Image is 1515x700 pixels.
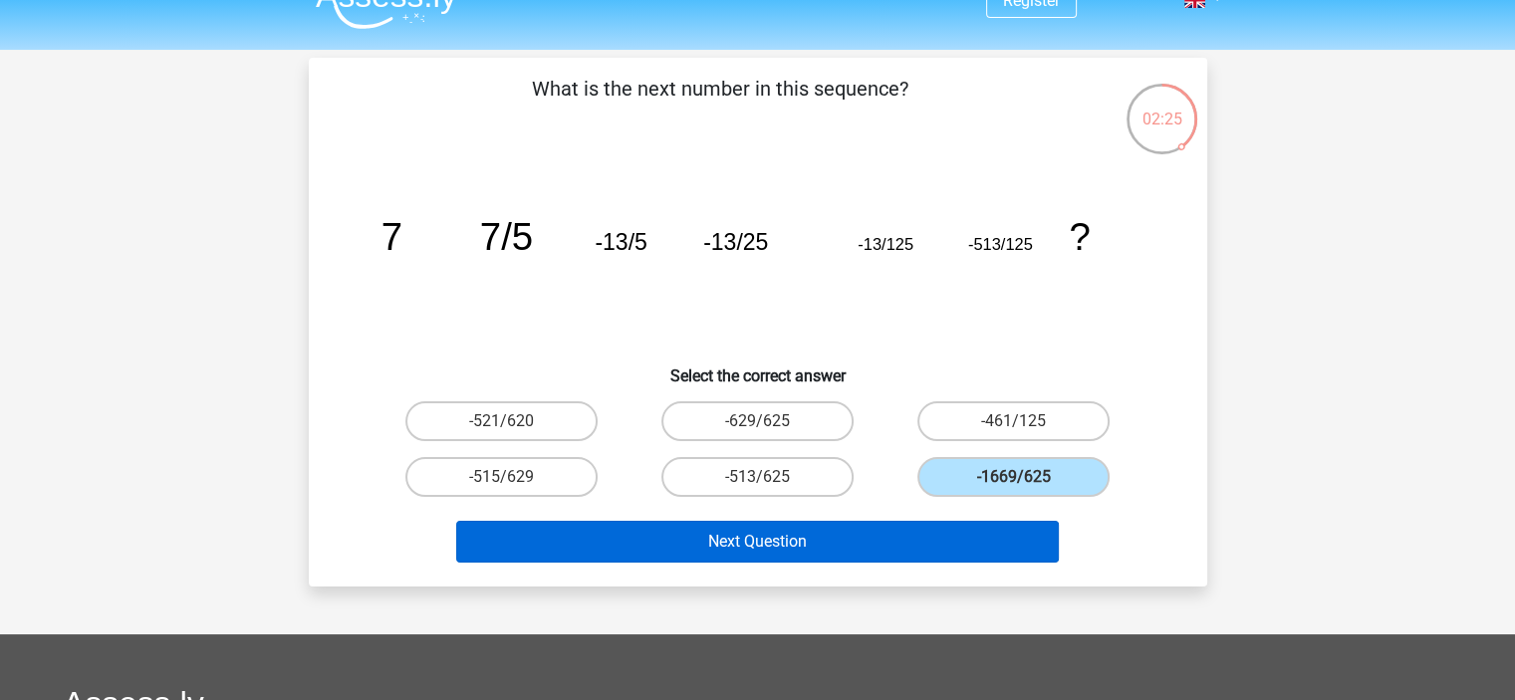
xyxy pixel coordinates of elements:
[703,229,768,255] tspan: -13/25
[595,229,646,255] tspan: -13/5
[858,235,913,253] tspan: -13/125
[405,401,598,441] label: -521/620
[380,215,401,258] tspan: 7
[341,74,1101,133] p: What is the next number in this sequence?
[661,401,854,441] label: -629/625
[405,457,598,497] label: -515/629
[661,457,854,497] label: -513/625
[1069,215,1090,258] tspan: ?
[341,350,1175,385] h6: Select the correct answer
[967,235,1032,253] tspan: -513/125
[456,521,1059,563] button: Next Question
[917,401,1110,441] label: -461/125
[917,457,1110,497] label: -1669/625
[479,215,532,258] tspan: 7/5
[1125,82,1199,131] div: 02:25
